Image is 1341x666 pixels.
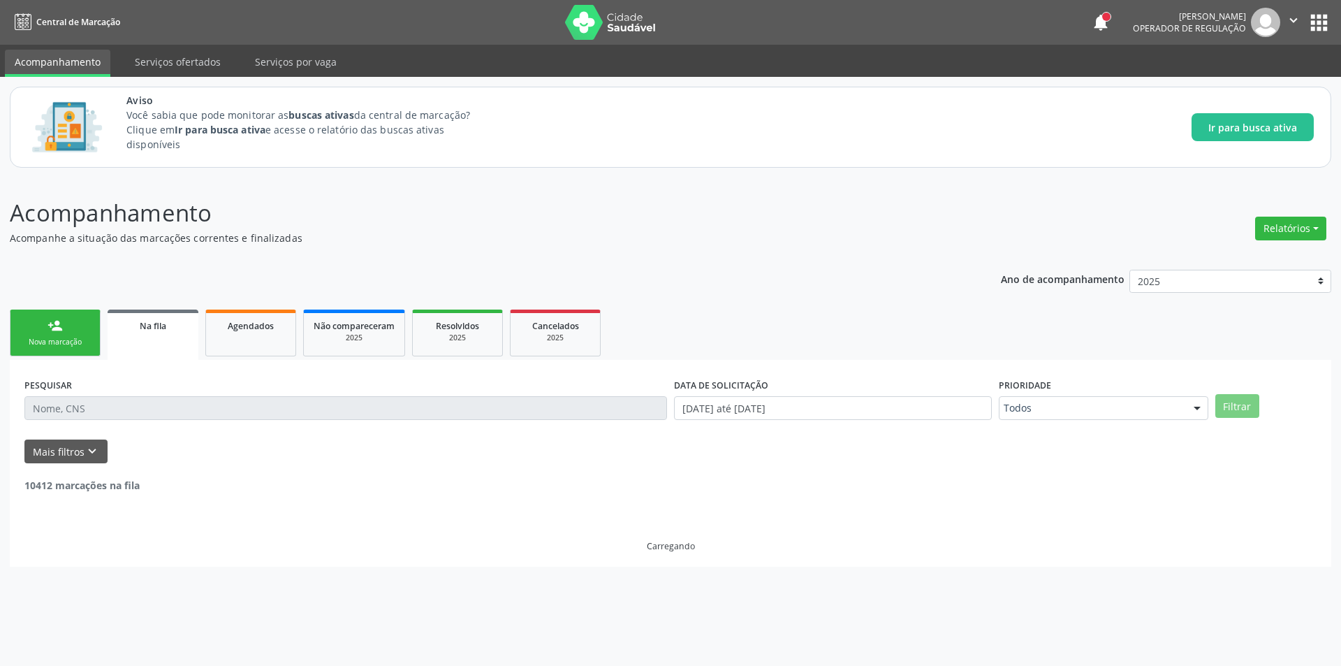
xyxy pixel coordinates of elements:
span: Central de Marcação [36,16,120,28]
div: [PERSON_NAME] [1133,10,1246,22]
div: Nova marcação [20,337,90,347]
button: Mais filtroskeyboard_arrow_down [24,440,108,464]
div: 2025 [520,333,590,343]
span: Cancelados [532,320,579,332]
p: Acompanhamento [10,196,935,231]
span: Resolvidos [436,320,479,332]
span: Todos [1004,401,1180,415]
strong: 10412 marcações na fila [24,479,140,492]
strong: buscas ativas [288,108,353,122]
span: Aviso [126,93,496,108]
i:  [1286,13,1301,28]
span: Não compareceram [314,320,395,332]
span: Agendados [228,320,274,332]
strong: Ir para busca ativa [175,123,265,136]
span: Ir para busca ativa [1208,120,1297,135]
label: PESQUISAR [24,375,72,396]
span: Operador de regulação [1133,22,1246,34]
label: DATA DE SOLICITAÇÃO [674,375,768,396]
button: notifications [1091,13,1111,32]
input: Selecione um intervalo [674,396,992,420]
div: 2025 [314,333,395,343]
input: Nome, CNS [24,396,667,420]
a: Serviços ofertados [125,50,230,74]
button: Ir para busca ativa [1192,113,1314,141]
img: img [1251,8,1280,37]
div: Carregando [647,540,695,552]
div: person_add [47,318,63,333]
p: Ano de acompanhamento [1001,270,1124,287]
button: Filtrar [1215,394,1259,418]
a: Serviços por vaga [245,50,346,74]
a: Central de Marcação [10,10,120,34]
p: Você sabia que pode monitorar as da central de marcação? Clique em e acesse o relatório das busca... [126,108,496,152]
i: keyboard_arrow_down [85,444,100,459]
button: Relatórios [1255,217,1326,240]
div: 2025 [423,333,492,343]
span: Na fila [140,320,166,332]
button:  [1280,8,1307,37]
label: Prioridade [999,375,1051,396]
a: Acompanhamento [5,50,110,77]
button: apps [1307,10,1331,35]
p: Acompanhe a situação das marcações correntes e finalizadas [10,231,935,245]
img: Imagem de CalloutCard [27,96,107,159]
